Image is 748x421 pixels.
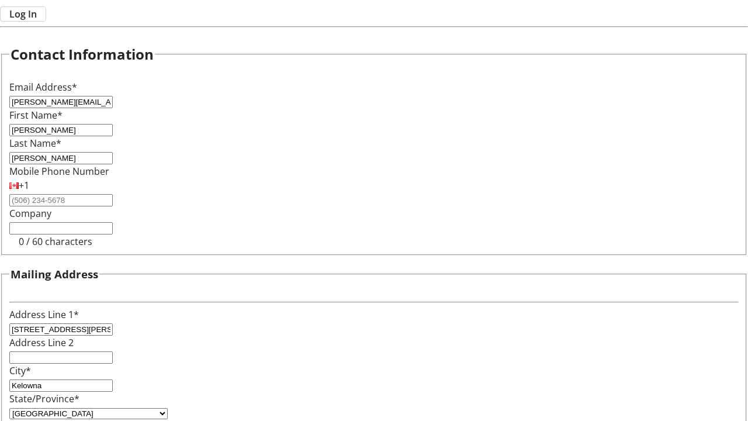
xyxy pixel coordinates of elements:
[9,165,109,178] label: Mobile Phone Number
[9,194,113,206] input: (506) 234-5678
[9,7,37,21] span: Log In
[19,235,92,248] tr-character-limit: 0 / 60 characters
[9,109,63,122] label: First Name*
[9,379,113,392] input: City
[9,137,61,150] label: Last Name*
[9,392,79,405] label: State/Province*
[9,323,113,336] input: Address
[9,207,51,220] label: Company
[9,81,77,94] label: Email Address*
[11,266,98,282] h3: Mailing Address
[11,44,154,65] h2: Contact Information
[9,364,31,377] label: City*
[9,308,79,321] label: Address Line 1*
[9,336,74,349] label: Address Line 2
